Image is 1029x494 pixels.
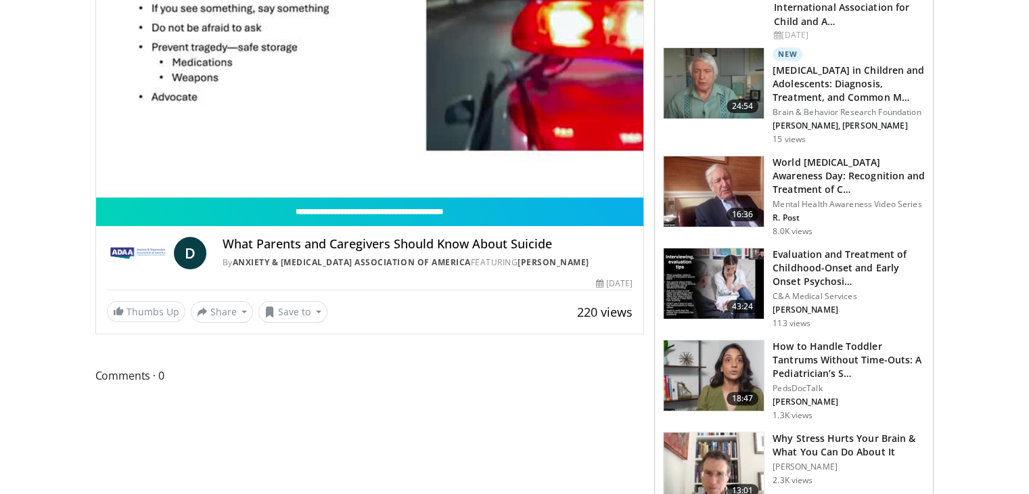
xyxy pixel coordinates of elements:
span: 43:24 [727,300,759,313]
h3: Evaluation and Treatment of Childhood-Onset and Early Onset Psychosi… [773,248,925,288]
button: Share [191,301,254,323]
span: 16:36 [727,208,759,221]
button: Save to [258,301,327,323]
h3: Why Stress Hurts Your Brain & What You Can Do About It [773,432,925,459]
p: [PERSON_NAME] [773,462,925,472]
p: 1.3K views [773,410,813,421]
a: 24:54 New [MEDICAL_DATA] in Children and Adolescents: Diagnosis, Treatment, and Common M… Brain &... [663,47,925,145]
a: 18:47 How to Handle Toddler Tantrums Without Time-Outs: A Pediatrician’s S… PedsDocTalk [PERSON_N... [663,340,925,421]
h4: What Parents and Caregivers Should Know About Suicide [223,237,633,252]
img: 5b8011c7-1005-4e73-bd4d-717c320f5860.150x105_q85_crop-smart_upscale.jpg [664,48,764,118]
span: 220 views [577,304,633,320]
p: [PERSON_NAME], [PERSON_NAME] [773,120,925,131]
img: dad9b3bb-f8af-4dab-abc0-c3e0a61b252e.150x105_q85_crop-smart_upscale.jpg [664,156,764,227]
a: 43:24 Evaluation and Treatment of Childhood-Onset and Early Onset Psychosi… C&A Medical Services ... [663,248,925,329]
span: 24:54 [727,99,759,113]
a: 16:36 World [MEDICAL_DATA] Awareness Day: Recognition and Treatment of C… Mental Health Awareness... [663,156,925,237]
a: D [174,237,206,269]
div: [DATE] [774,29,922,41]
p: Brain & Behavior Research Foundation [773,107,925,118]
span: 18:47 [727,392,759,405]
p: 8.0K views [773,226,813,237]
p: 2.3K views [773,475,813,486]
span: Comments 0 [95,367,645,384]
p: C&A Medical Services [773,291,925,302]
h3: How to Handle Toddler Tantrums Without Time-Outs: A Pediatrician’s S… [773,340,925,380]
a: Thumbs Up [107,301,185,322]
img: 9c1ea151-7f89-42e7-b0fb-c17652802da6.150x105_q85_crop-smart_upscale.jpg [664,248,764,319]
h3: [MEDICAL_DATA] in Children and Adolescents: Diagnosis, Treatment, and Common M… [773,64,925,104]
h3: World [MEDICAL_DATA] Awareness Day: Recognition and Treatment of C… [773,156,925,196]
p: PedsDocTalk [773,383,925,394]
p: R. Post [773,212,925,223]
div: [DATE] [596,277,633,290]
a: [PERSON_NAME] [518,256,589,268]
p: [PERSON_NAME] [773,397,925,407]
img: Anxiety & Depression Association of America [107,237,168,269]
p: Mental Health Awareness Video Series [773,199,925,210]
p: New [773,47,802,61]
a: Anxiety & [MEDICAL_DATA] Association of America [233,256,471,268]
img: 50ea502b-14b0-43c2-900c-1755f08e888a.150x105_q85_crop-smart_upscale.jpg [664,340,764,411]
div: By FEATURING [223,256,633,269]
p: 113 views [773,318,810,329]
p: 15 views [773,134,806,145]
p: [PERSON_NAME] [773,305,925,315]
